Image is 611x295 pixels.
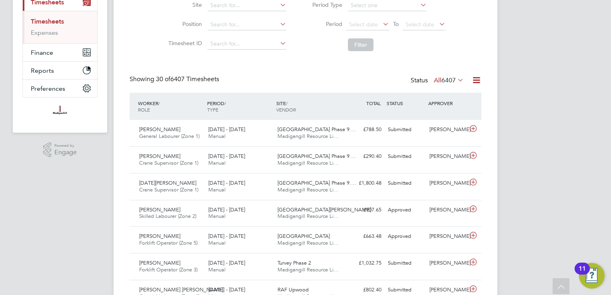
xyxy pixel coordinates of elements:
span: [DATE] - [DATE] [208,179,245,186]
span: To [391,19,401,29]
span: Powered by [54,142,77,149]
span: [PERSON_NAME] [139,233,180,239]
span: [GEOGRAPHIC_DATA] Phase 9.… [278,153,356,159]
a: Go to home page [22,106,98,118]
span: [GEOGRAPHIC_DATA] Phase 9.… [278,179,356,186]
span: / [224,100,226,106]
span: [DATE] - [DATE] [208,259,245,266]
div: PERIOD [205,96,274,117]
span: 6407 Timesheets [156,75,219,83]
div: Approved [385,230,426,243]
span: Crane Supervisor (Zone 1) [139,186,198,193]
span: [DATE] - [DATE] [208,126,245,133]
div: [PERSON_NAME] [426,257,468,270]
label: Site [166,1,202,8]
span: TOTAL [366,100,381,106]
span: Forklift Operator (Zone 5) [139,239,198,246]
div: Showing [130,75,221,84]
div: [PERSON_NAME] [426,203,468,217]
button: Reports [23,62,97,79]
div: [PERSON_NAME] [426,230,468,243]
span: 6407 [441,76,456,84]
div: Approved [385,203,426,217]
span: Crane Supervisor (Zone 1) [139,159,198,166]
button: Preferences [23,80,97,97]
div: £1,032.75 [343,257,385,270]
span: Madigangill Resource Li… [278,159,339,166]
a: Expenses [31,29,58,36]
span: Forklift Operator (Zone 3) [139,266,198,273]
div: [PERSON_NAME] [426,150,468,163]
label: All [434,76,464,84]
div: £907.65 [343,203,385,217]
span: [DATE] - [DATE] [208,153,245,159]
span: [PERSON_NAME] [PERSON_NAME] [139,286,223,293]
span: Preferences [31,85,65,92]
span: [DATE] - [DATE] [208,286,245,293]
span: TYPE [207,106,218,113]
div: Submitted [385,177,426,190]
div: WORKER [136,96,205,117]
span: Madigangill Resource Li… [278,239,339,246]
span: Manual [208,186,226,193]
div: £663.48 [343,230,385,243]
span: Reports [31,67,54,74]
div: Status [411,75,465,86]
a: Timesheets [31,18,64,25]
span: Engage [54,149,77,156]
span: [GEOGRAPHIC_DATA] [278,233,330,239]
label: Period Type [306,1,342,8]
span: General Labourer (Zone 1) [139,133,200,140]
span: / [158,100,160,106]
span: Manual [208,159,226,166]
span: Turvey Phase 2 [278,259,311,266]
button: Open Resource Center, 11 new notifications [579,263,605,289]
button: Finance [23,44,97,61]
span: [PERSON_NAME] [139,259,180,266]
div: APPROVER [426,96,468,110]
div: Submitted [385,150,426,163]
span: Madigangill Resource Li… [278,186,339,193]
div: £290.40 [343,150,385,163]
span: Manual [208,213,226,219]
input: Search for... [208,38,286,50]
a: Powered byEngage [43,142,77,157]
button: Filter [348,38,373,51]
span: [GEOGRAPHIC_DATA] Phase 9.… [278,126,356,133]
span: Manual [208,133,226,140]
span: [DATE] - [DATE] [208,206,245,213]
span: VENDOR [276,106,296,113]
span: Madigangill Resource Li… [278,133,339,140]
label: Period [306,20,342,28]
label: Position [166,20,202,28]
span: Select date [405,21,434,28]
input: Search for... [208,19,286,30]
span: Skilled Labourer (Zone 2) [139,213,196,219]
span: [DATE][PERSON_NAME] [139,179,196,186]
div: STATUS [385,96,426,110]
span: / [286,100,288,106]
span: Select date [349,21,378,28]
div: Submitted [385,123,426,136]
span: [PERSON_NAME] [139,153,180,159]
span: [GEOGRAPHIC_DATA][PERSON_NAME] [278,206,371,213]
div: [PERSON_NAME] [426,177,468,190]
div: £788.50 [343,123,385,136]
img: madigangill-logo-retina.png [51,106,69,118]
span: Manual [208,266,226,273]
span: [PERSON_NAME] [139,206,180,213]
span: 30 of [156,75,170,83]
div: [PERSON_NAME] [426,123,468,136]
span: Madigangill Resource Li… [278,266,339,273]
span: Manual [208,239,226,246]
span: [DATE] - [DATE] [208,233,245,239]
label: Timesheet ID [166,40,202,47]
span: RAF Upwood [278,286,309,293]
div: 11 [579,269,586,279]
span: [PERSON_NAME] [139,126,180,133]
div: SITE [274,96,343,117]
span: ROLE [138,106,150,113]
span: Madigangill Resource Li… [278,213,339,219]
div: £1,800.48 [343,177,385,190]
span: Finance [31,49,53,56]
